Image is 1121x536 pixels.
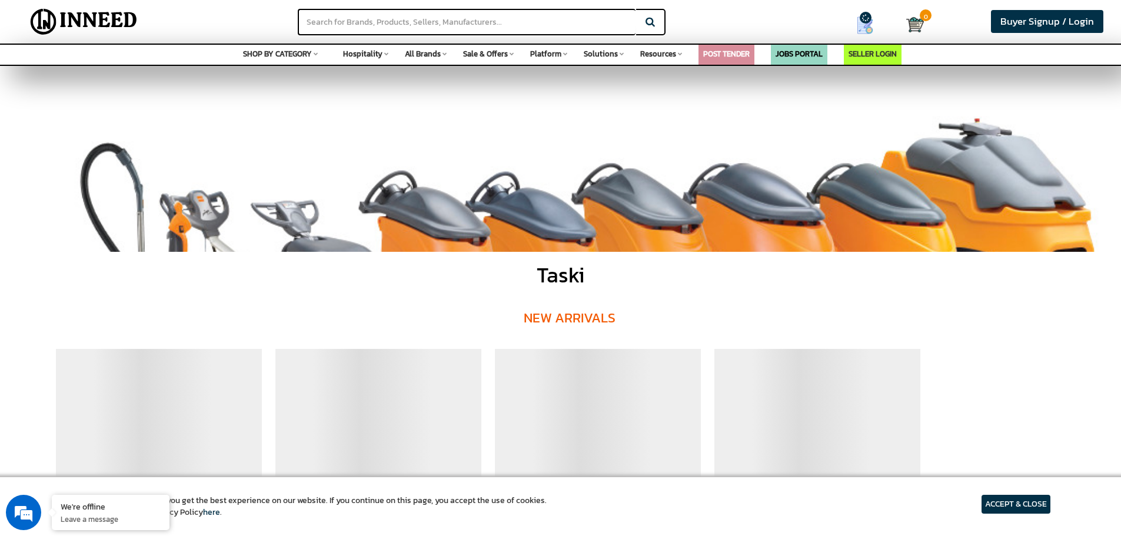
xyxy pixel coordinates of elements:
img: Inneed.Market [21,7,147,36]
span: SHOP BY CATEGORY [243,48,312,59]
a: POST TENDER [703,48,750,59]
img: Cart [906,16,924,34]
img: Show My Quotes [856,16,874,34]
span: Solutions [584,48,618,59]
span: Sale & Offers [463,48,508,59]
input: Search for Brands, Products, Sellers, Manufacturers... [298,9,636,35]
h4: New Arrivals [82,293,1056,343]
span: Hospitality [343,48,382,59]
span: 0 [920,9,932,21]
span: Platform [530,48,561,59]
a: here [203,506,220,518]
a: JOBS PORTAL [776,48,823,59]
article: ACCEPT & CLOSE [982,495,1050,514]
p: Leave a message [61,514,161,524]
span: Resources [640,48,676,59]
div: We're offline [61,501,161,512]
a: my Quotes [833,12,906,39]
span: Buyer Signup / Login [1000,14,1094,29]
a: Cart 0 [906,12,917,38]
a: Buyer Signup / Login [991,10,1103,33]
article: We use cookies to ensure you get the best experience on our website. If you continue on this page... [71,495,547,518]
a: SELLER LOGIN [849,48,897,59]
span: All Brands [405,48,441,59]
